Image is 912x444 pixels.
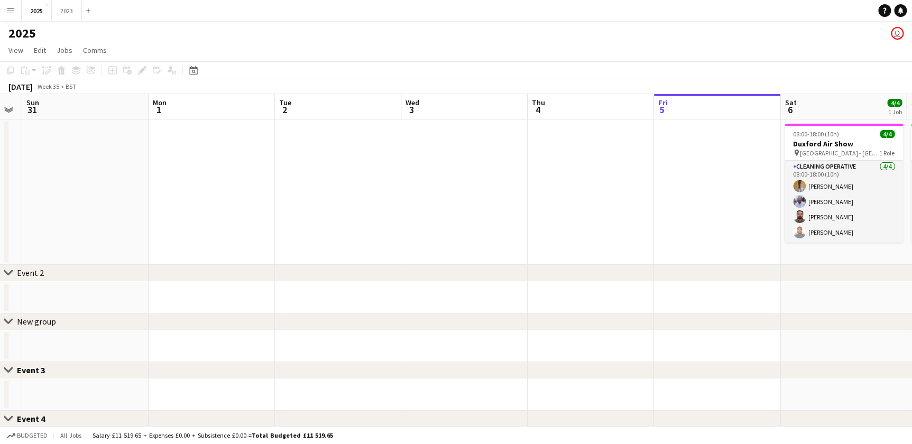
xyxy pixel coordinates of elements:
[5,430,49,441] button: Budgeted
[52,1,82,21] button: 2023
[888,108,901,116] div: 1 Job
[93,431,333,439] div: Salary £11 519.65 + Expenses £0.00 + Subsistence £0.00 =
[880,130,895,138] span: 4/4
[17,432,48,439] span: Budgeted
[658,98,668,107] span: Fri
[52,43,77,57] a: Jobs
[17,267,44,278] div: Event 2
[66,82,76,90] div: BST
[891,27,904,40] app-user-avatar: Chris hessey
[785,124,903,243] app-job-card: 08:00-18:00 (10h)4/4Duxford Air Show [GEOGRAPHIC_DATA] - [GEOGRAPHIC_DATA]1 RoleCleaning Operativ...
[30,43,50,57] a: Edit
[879,149,895,157] span: 1 Role
[151,104,167,116] span: 1
[278,104,291,116] span: 2
[657,104,668,116] span: 5
[4,43,27,57] a: View
[22,1,52,21] button: 2025
[26,98,39,107] span: Sun
[153,98,167,107] span: Mon
[793,130,839,138] span: 08:00-18:00 (10h)
[8,45,23,55] span: View
[530,104,545,116] span: 4
[404,104,419,116] span: 3
[25,104,39,116] span: 31
[785,139,903,149] h3: Duxford Air Show
[252,431,333,439] span: Total Budgeted £11 519.65
[785,98,796,107] span: Sat
[8,25,36,41] h1: 2025
[17,316,56,327] div: New group
[785,161,903,243] app-card-role: Cleaning Operative4/408:00-18:00 (10h)[PERSON_NAME][PERSON_NAME][PERSON_NAME][PERSON_NAME]
[34,45,46,55] span: Edit
[800,149,879,157] span: [GEOGRAPHIC_DATA] - [GEOGRAPHIC_DATA]
[83,45,107,55] span: Comms
[783,104,796,116] span: 6
[887,99,902,107] span: 4/4
[58,431,84,439] span: All jobs
[532,98,545,107] span: Thu
[17,413,53,424] div: Event 4
[17,365,53,375] div: Event 3
[79,43,111,57] a: Comms
[8,81,33,92] div: [DATE]
[57,45,72,55] span: Jobs
[279,98,291,107] span: Tue
[406,98,419,107] span: Wed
